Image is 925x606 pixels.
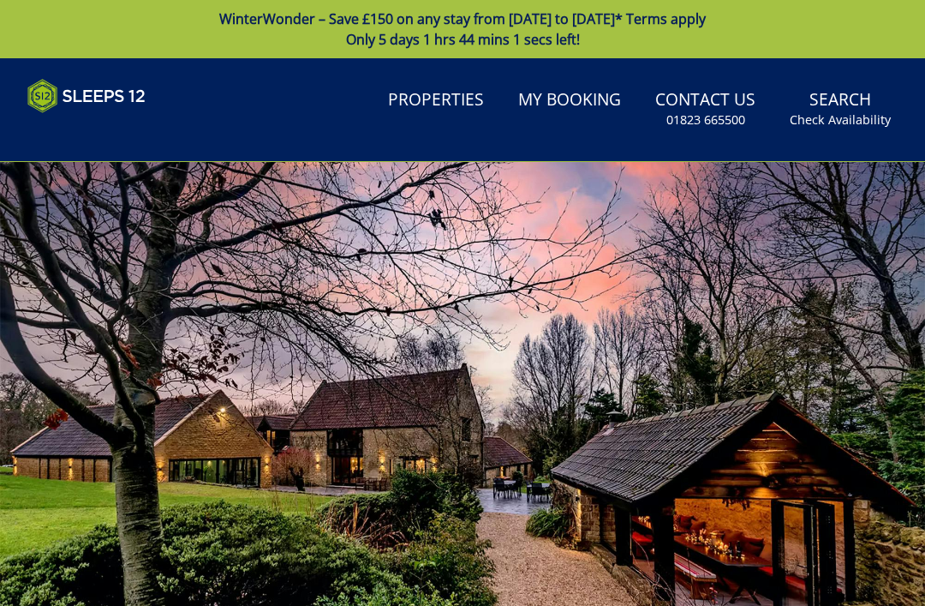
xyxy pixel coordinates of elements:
[790,111,891,129] small: Check Availability
[511,81,628,120] a: My Booking
[346,30,580,49] span: Only 5 days 1 hrs 44 mins 1 secs left!
[27,79,146,113] img: Sleeps 12
[648,81,762,137] a: Contact Us01823 665500
[783,81,898,137] a: SearchCheck Availability
[381,81,491,120] a: Properties
[666,111,745,129] small: 01823 665500
[19,123,199,138] iframe: Customer reviews powered by Trustpilot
